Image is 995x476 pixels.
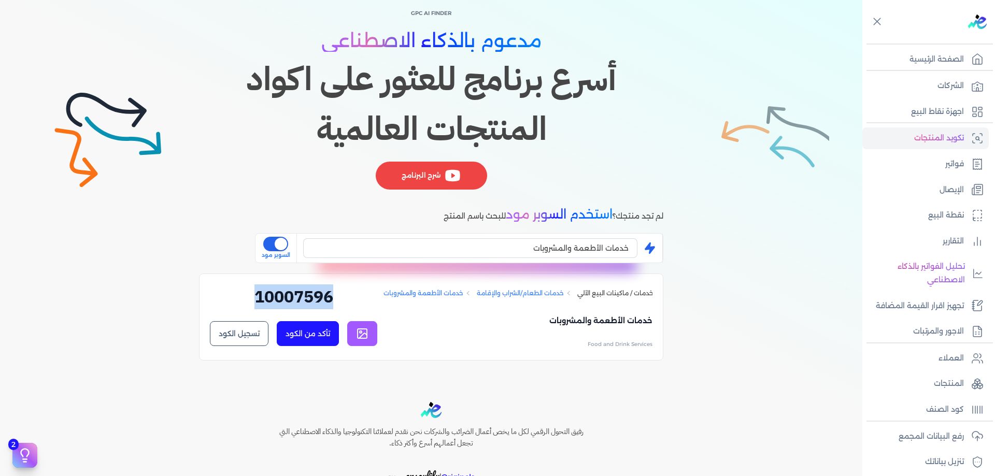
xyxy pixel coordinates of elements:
[199,54,663,154] h1: أسرع برنامج للعثور على اكواد المنتجات العالمية
[914,132,964,145] p: تكويد المنتجات
[925,455,964,469] p: تنزيل بياناتك
[303,238,637,258] input: ادخل علي الاقل اول ثلاتة احرف واختر من النتائج
[444,208,663,223] p: لم تجد منتجك؟ للبحث باسم المنتج
[862,153,989,175] a: فواتير
[862,230,989,252] a: التقارير
[862,256,989,291] a: تحليل الفواتير بالذكاء الاصطناعي
[862,399,989,421] a: كود الصنف
[862,348,989,369] a: العملاء
[8,439,19,450] span: 2
[909,53,964,66] p: الصفحة الرئيسية
[277,321,339,346] button: تأكد من الكود
[383,289,463,298] a: خدمات الأطعمة والمشروبات
[210,284,377,317] h2: 10007596
[210,321,268,346] button: تسجيل الكود
[257,426,605,449] h6: رفيق التحول الرقمي لكل ما يخص أعمال الضرائب والشركات نحن نقدم لعملائنا التكنولوجيا والذكاء الاصطن...
[862,179,989,201] a: الإيصال
[945,157,964,171] p: فواتير
[943,235,964,248] p: التقارير
[862,205,989,226] a: نقطة البيع
[876,299,964,313] p: تجهيز اقرار القيمة المضافة
[928,209,964,222] p: نقطة البيع
[968,15,987,29] img: logo
[862,127,989,149] a: تكويد المنتجات
[868,260,965,286] p: تحليل الفواتير بالذكاء الاصطناعي
[477,289,564,298] a: خدمات الطعام/الشراب والإقامة
[383,314,652,327] p: خدمات الأطعمة والمشروبات
[911,105,964,119] p: اجهزة نقاط البيع
[862,49,989,70] a: الصفحة الرئيسية
[913,325,964,338] p: الاجور والمرتبات
[262,251,290,259] span: السوبر مود
[940,183,964,197] p: الإيصال
[862,295,989,317] a: تجهيز اقرار القيمة المضافة
[862,451,989,473] a: تنزيل بياناتك
[899,430,964,443] p: رفع البيانات المجمع
[939,352,964,365] p: العملاء
[862,75,989,97] a: الشركات
[577,289,657,298] a: الخدمات / ماكينات البيع الآلي
[934,377,964,391] p: المنتجات
[421,402,442,418] img: logo
[926,403,964,416] p: كود الصنف
[375,162,487,190] div: شرح البرنامج
[12,443,37,468] button: 2
[301,253,654,264] div: 2
[506,207,613,222] span: استخدم السوبر مود
[321,29,542,52] span: مدعوم بالذكاء الاصطناعي
[862,321,989,342] a: الاجور والمرتبات
[862,101,989,123] a: اجهزة نقاط البيع
[199,7,663,20] p: GPC AI Finder
[383,339,652,350] p: Food and Drink Services
[937,79,964,93] p: الشركات
[862,426,989,448] a: رفع البيانات المجمع
[862,373,989,395] a: المنتجات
